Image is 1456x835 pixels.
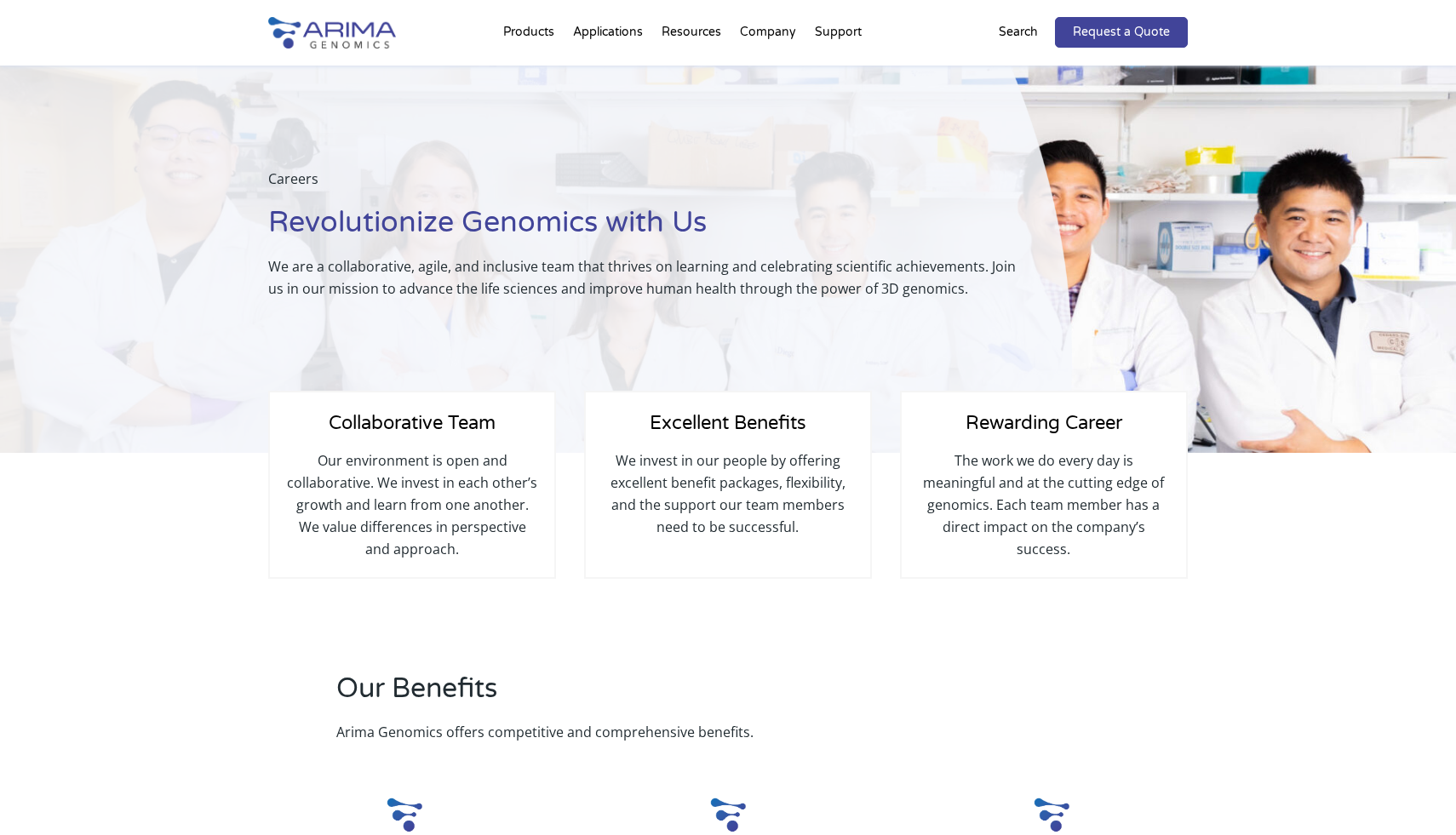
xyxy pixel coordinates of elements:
[966,412,1122,434] span: Rewarding Career
[268,17,396,49] img: Arima-Genomics-logo
[1055,17,1188,48] a: Request a Quote
[919,449,1169,560] p: The work we do every day is meaningful and at the cutting edge of genomics. Each team member has ...
[336,670,945,721] h2: Our Benefits
[287,449,537,560] p: Our environment is open and collaborative. We invest in each other’s growth and learn from one an...
[336,721,945,743] p: Arima Genomics offers competitive and comprehensive benefits.
[999,21,1038,43] p: Search
[268,255,1029,300] p: We are a collaborative, agile, and inclusive team that thrives on learning and celebrating scient...
[268,168,1029,203] p: Careers
[650,412,806,434] span: Excellent Benefits
[268,203,1029,255] h1: Revolutionize Genomics with Us
[329,412,496,434] span: Collaborative Team
[603,449,853,538] p: We invest in our people by offering excellent benefit packages, flexibility, and the support our ...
